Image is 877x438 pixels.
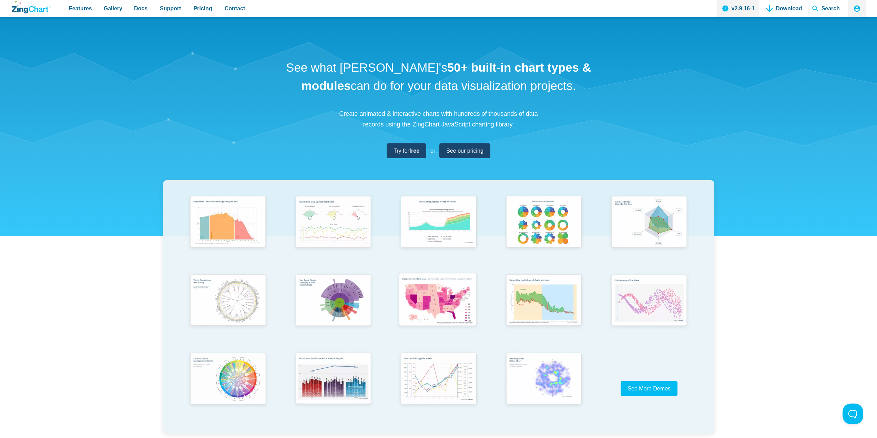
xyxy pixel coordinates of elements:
span: See our pricing [446,146,483,155]
a: Mixed Data Set (Clustered, Stacked, and Regular) [281,349,386,428]
a: Chart with Draggable Y-Axis [386,349,491,428]
a: Sun Burst Plugin Example ft. File System Data [281,271,386,349]
a: Election Predictions Map [386,271,491,349]
a: Heatmap Over Radar Chart [491,349,596,428]
h1: See what [PERSON_NAME]'s can do for your data visualization projects. [284,59,594,95]
a: Range Chart with Rultes & Scale Markers [491,271,596,349]
a: Pie Transform Options [491,193,596,271]
span: Try for [394,146,419,155]
img: Population Distribution by Age Group in 2052 [186,193,270,253]
iframe: Toggle Customer Support [843,404,863,424]
a: Population Distribution by Age Group in 2052 [175,193,281,271]
span: or [430,146,435,155]
a: World Population by Country [175,271,281,349]
img: Sun Burst Plugin Example ft. File System Data [291,271,375,331]
img: Pie Transform Options [502,193,586,253]
img: Mixed Data Set (Clustered, Stacked, and Regular) [291,349,375,409]
a: See our pricing [439,143,490,158]
span: Gallery [104,4,122,13]
img: Election Predictions Map [395,269,481,332]
strong: 50+ built-in chart types & modules [301,61,591,92]
a: Colorful Chord Management Chart [175,349,281,428]
p: Create animated & interactive charts with hundreds of thousands of data records using the ZingCha... [335,109,542,130]
span: Docs [134,4,147,13]
a: See More Demos [621,381,677,396]
a: Points Along a Sine Wave [596,271,702,349]
a: Responsive Live Update Dashboard [281,193,386,271]
img: Heatmap Over Radar Chart [502,349,586,410]
strong: free [409,148,419,154]
a: Try forfree [387,143,426,158]
a: Area Chart (Displays Nodes on Hover) [386,193,491,271]
img: Responsive Live Update Dashboard [291,193,375,253]
img: Colorful Chord Management Chart [186,349,270,410]
img: Area Chart (Displays Nodes on Hover) [396,193,480,253]
img: Chart with Draggable Y-Axis [396,349,480,410]
a: Animated Radar Chart ft. Pet Data [596,193,702,271]
span: See More Demos [628,386,671,391]
span: Features [69,4,92,13]
a: ZingChart Logo. Click to return to the homepage [12,1,51,13]
span: Support [160,4,181,13]
img: World Population by Country [186,271,270,332]
img: Range Chart with Rultes & Scale Markers [502,271,586,332]
span: Pricing [193,4,212,13]
img: Points Along a Sine Wave [607,271,691,331]
span: Contact [225,4,245,13]
img: Animated Radar Chart ft. Pet Data [607,193,691,253]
